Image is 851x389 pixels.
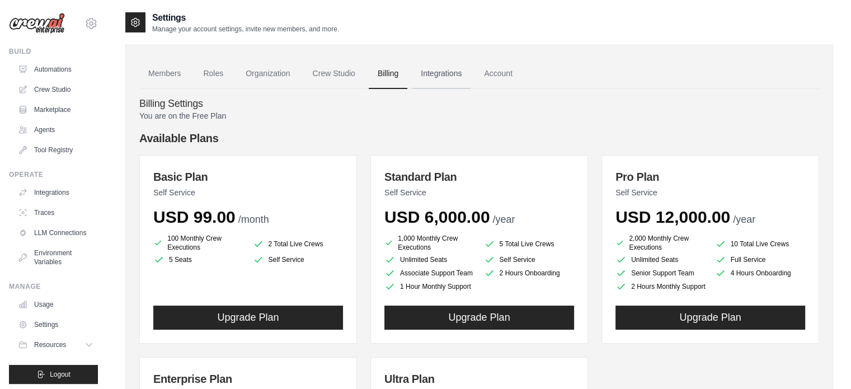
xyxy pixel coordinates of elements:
[384,281,475,292] li: 1 Hour Monthly Support
[384,254,475,265] li: Unlimited Seats
[50,370,70,379] span: Logout
[13,316,98,334] a: Settings
[237,59,299,89] a: Organization
[715,254,806,265] li: Full Service
[153,371,343,387] h3: Enterprise Plan
[384,208,490,226] span: USD 6,000.00
[194,59,232,89] a: Roles
[153,187,343,198] p: Self Service
[152,25,339,34] p: Manage your account settings, invite new members, and more.
[139,110,819,121] p: You are on the Free Plan
[13,224,98,242] a: LLM Connections
[253,236,344,252] li: 2 Total Live Crews
[153,254,244,265] li: 5 Seats
[139,59,190,89] a: Members
[384,371,574,387] h3: Ultra Plan
[795,335,851,389] div: Widget συνομιλίας
[34,340,66,349] span: Resources
[9,47,98,56] div: Build
[484,268,575,279] li: 2 Hours Onboarding
[795,335,851,389] iframe: Chat Widget
[615,208,730,226] span: USD 12,000.00
[715,268,806,279] li: 4 Hours Onboarding
[615,234,706,252] li: 2,000 Monthly Crew Executions
[238,214,269,225] span: /month
[484,236,575,252] li: 5 Total Live Crews
[139,98,819,110] h4: Billing Settings
[384,234,475,252] li: 1,000 Monthly Crew Executions
[384,169,574,185] h3: Standard Plan
[9,282,98,291] div: Manage
[13,244,98,271] a: Environment Variables
[13,204,98,222] a: Traces
[615,281,706,292] li: 2 Hours Monthly Support
[412,59,471,89] a: Integrations
[615,169,805,185] h3: Pro Plan
[153,169,343,185] h3: Basic Plan
[9,365,98,384] button: Logout
[153,208,236,226] span: USD 99.00
[492,214,515,225] span: /year
[13,296,98,313] a: Usage
[384,187,574,198] p: Self Service
[152,11,339,25] h2: Settings
[13,336,98,354] button: Resources
[733,214,755,225] span: /year
[9,170,98,179] div: Operate
[13,121,98,139] a: Agents
[153,306,343,330] button: Upgrade Plan
[13,101,98,119] a: Marketplace
[369,59,407,89] a: Billing
[484,254,575,265] li: Self Service
[384,268,475,279] li: Associate Support Team
[384,306,574,330] button: Upgrade Plan
[13,60,98,78] a: Automations
[304,59,364,89] a: Crew Studio
[715,236,806,252] li: 10 Total Live Crews
[615,268,706,279] li: Senior Support Team
[615,254,706,265] li: Unlimited Seats
[13,141,98,159] a: Tool Registry
[13,81,98,99] a: Crew Studio
[153,234,244,252] li: 100 Monthly Crew Executions
[13,184,98,201] a: Integrations
[9,13,65,34] img: Logo
[615,187,805,198] p: Self Service
[475,59,521,89] a: Account
[139,130,819,146] h4: Available Plans
[615,306,805,330] button: Upgrade Plan
[253,254,344,265] li: Self Service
